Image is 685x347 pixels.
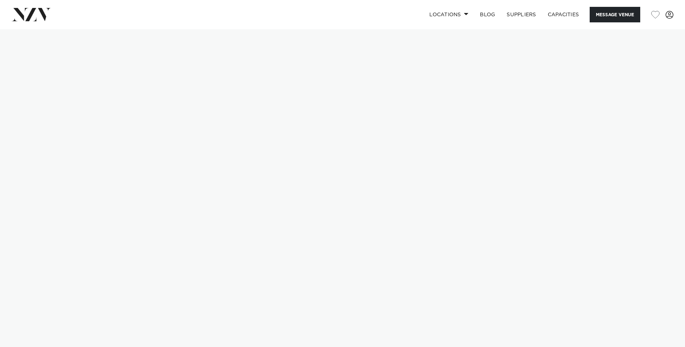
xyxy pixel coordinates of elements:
a: Capacities [542,7,585,22]
button: Message Venue [590,7,640,22]
a: SUPPLIERS [501,7,542,22]
img: nzv-logo.png [12,8,51,21]
a: BLOG [474,7,501,22]
a: Locations [424,7,474,22]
